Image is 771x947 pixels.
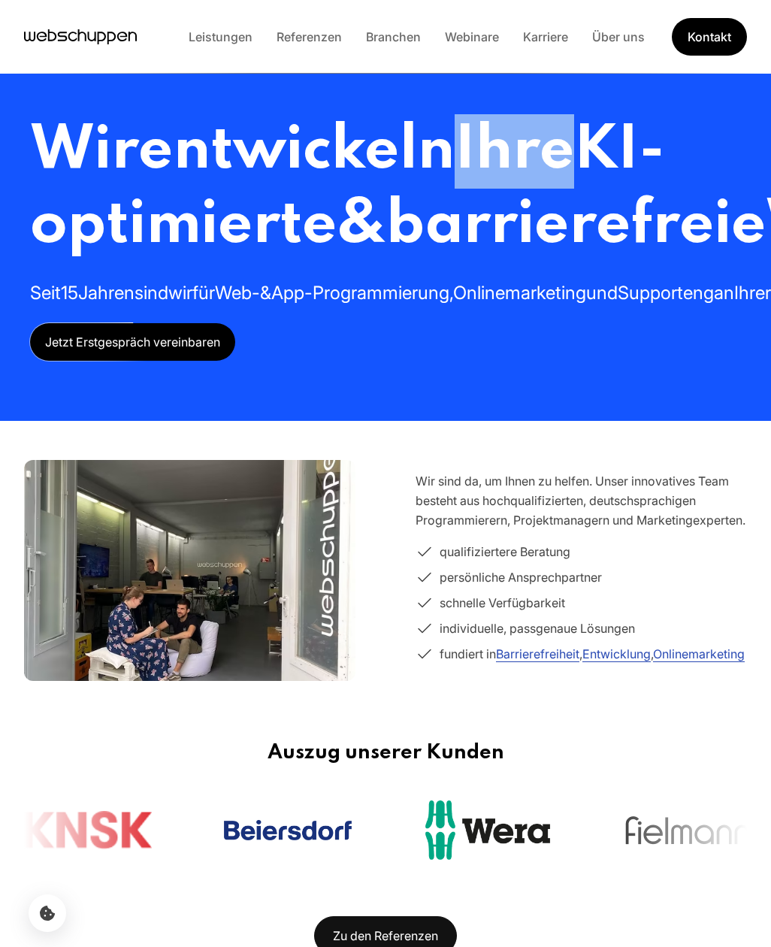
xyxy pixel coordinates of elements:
[177,29,265,44] a: Leistungen
[78,282,135,304] span: Jahren
[586,282,618,304] span: und
[455,121,574,182] span: Ihre
[30,323,235,361] a: Jetzt Erstgespräch vereinbaren
[260,282,271,304] span: &
[511,29,580,44] a: Karriere
[24,428,355,713] img: Team im webschuppen-Büro in Hamburg
[61,282,78,304] span: 15
[30,121,138,182] span: Wir
[580,29,657,44] a: Über uns
[714,282,734,304] span: an
[440,542,570,561] span: qualifiziertere Beratung
[337,195,385,256] span: &
[24,811,152,849] a: Open the page of KNSK in a new tab
[653,646,745,661] a: Onlinemarketing
[24,26,137,48] a: Hauptseite besuchen
[496,646,579,661] a: Barrierefreiheit
[168,282,192,304] span: wir
[424,798,552,862] a: Open the page of Wera in a new tab
[29,894,66,932] button: Cookie-Einstellungen öffnen
[440,567,602,587] span: persönliche Ansprechpartner
[683,282,714,304] span: eng
[30,282,61,304] span: Seit
[24,741,747,765] h3: Auszug unserer Kunden
[138,121,455,182] span: entwickeln
[624,814,751,846] img: Fielmann
[385,195,766,256] span: barrierefreie
[265,29,354,44] a: Referenzen
[416,471,747,530] p: Wir sind da, um Ihnen zu helfen. Unser innovatives Team besteht aus hochqualifizierten, deutschsp...
[224,820,352,841] a: Open the page of Beiersdorf in a new tab
[224,820,352,841] img: Beiersdorf
[24,811,152,849] img: KNSK
[624,814,751,846] a: Open the page of Fielmann in a new tab
[440,619,635,638] span: individuelle, passgenaue Lösungen
[354,29,433,44] a: Branchen
[453,282,586,304] span: Onlinemarketing
[433,29,511,44] a: Webinare
[734,282,771,304] span: Ihrer
[618,282,683,304] span: Support
[215,282,260,304] span: Web-
[440,644,745,664] span: fundiert in , ,
[135,282,168,304] span: sind
[440,593,565,613] span: schnelle Verfügbarkeit
[424,798,552,862] img: Wera
[582,646,651,661] a: Entwicklung
[192,282,215,304] span: für
[672,18,747,56] a: Get Started
[271,282,453,304] span: App-Programmierung,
